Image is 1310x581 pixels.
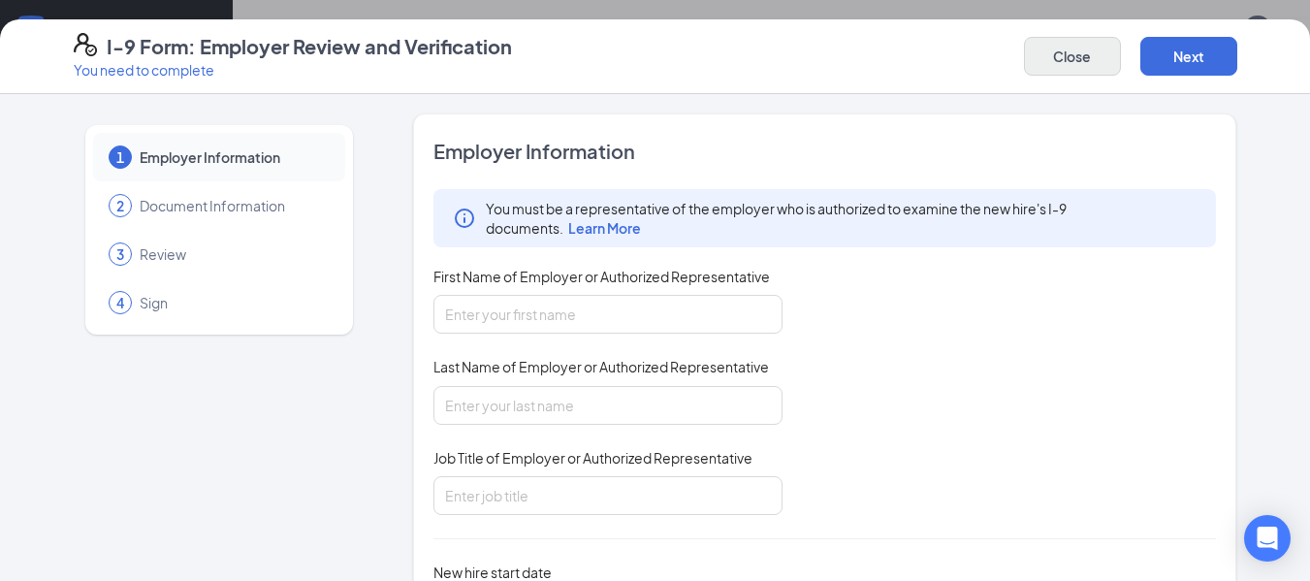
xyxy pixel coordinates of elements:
[433,448,752,468] span: Job Title of Employer or Authorized Representative
[453,207,476,230] svg: Info
[433,295,783,334] input: Enter your first name
[140,147,326,167] span: Employer Information
[433,138,1217,165] span: Employer Information
[74,33,97,56] svg: FormI9EVerifyIcon
[563,219,641,237] a: Learn More
[116,293,124,312] span: 4
[116,147,124,167] span: 1
[116,244,124,264] span: 3
[433,267,770,286] span: First Name of Employer or Authorized Representative
[140,244,326,264] span: Review
[433,386,783,425] input: Enter your last name
[74,60,512,80] p: You need to complete
[1024,37,1121,76] button: Close
[1140,37,1237,76] button: Next
[486,199,1198,238] span: You must be a representative of the employer who is authorized to examine the new hire's I-9 docu...
[433,476,783,515] input: Enter job title
[568,219,641,237] span: Learn More
[116,196,124,215] span: 2
[433,357,769,376] span: Last Name of Employer or Authorized Representative
[107,33,512,60] h4: I-9 Form: Employer Review and Verification
[140,196,326,215] span: Document Information
[1244,515,1291,562] div: Open Intercom Messenger
[140,293,326,312] span: Sign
